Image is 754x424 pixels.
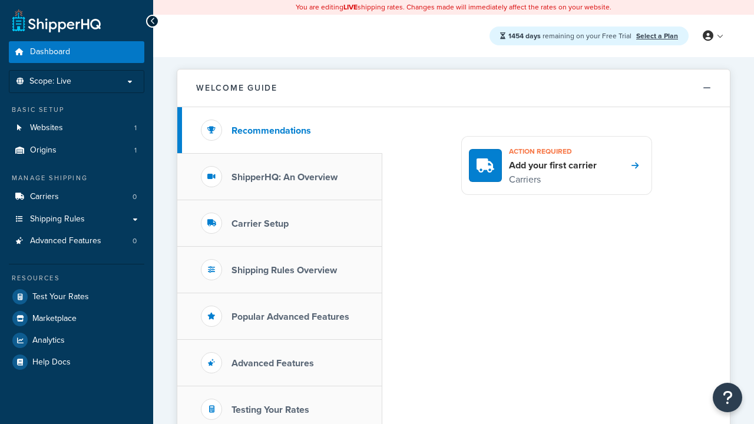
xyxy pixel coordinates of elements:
[636,31,678,41] a: Select a Plan
[30,145,57,155] span: Origins
[9,173,144,183] div: Manage Shipping
[177,69,730,107] button: Welcome Guide
[32,314,77,324] span: Marketplace
[9,230,144,252] li: Advanced Features
[232,218,289,229] h3: Carrier Setup
[9,117,144,139] a: Websites1
[232,172,338,183] h3: ShipperHQ: An Overview
[30,47,70,57] span: Dashboard
[508,31,541,41] strong: 1454 days
[509,159,597,172] h4: Add your first carrier
[133,236,137,246] span: 0
[32,292,89,302] span: Test Your Rates
[32,336,65,346] span: Analytics
[32,357,71,367] span: Help Docs
[232,358,314,369] h3: Advanced Features
[232,265,337,276] h3: Shipping Rules Overview
[9,140,144,161] li: Origins
[509,172,597,187] p: Carriers
[30,236,101,246] span: Advanced Features
[508,31,633,41] span: remaining on your Free Trial
[509,144,597,159] h3: Action required
[196,84,277,92] h2: Welcome Guide
[9,140,144,161] a: Origins1
[9,208,144,230] a: Shipping Rules
[232,405,309,415] h3: Testing Your Rates
[713,383,742,412] button: Open Resource Center
[9,330,144,351] a: Analytics
[9,230,144,252] a: Advanced Features0
[9,352,144,373] a: Help Docs
[9,117,144,139] li: Websites
[9,273,144,283] div: Resources
[9,41,144,63] a: Dashboard
[134,123,137,133] span: 1
[30,214,85,224] span: Shipping Rules
[9,105,144,115] div: Basic Setup
[9,308,144,329] a: Marketplace
[30,123,63,133] span: Websites
[232,125,311,136] h3: Recommendations
[9,286,144,307] a: Test Your Rates
[133,192,137,202] span: 0
[343,2,358,12] b: LIVE
[30,192,59,202] span: Carriers
[29,77,71,87] span: Scope: Live
[9,186,144,208] a: Carriers0
[134,145,137,155] span: 1
[9,186,144,208] li: Carriers
[232,312,349,322] h3: Popular Advanced Features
